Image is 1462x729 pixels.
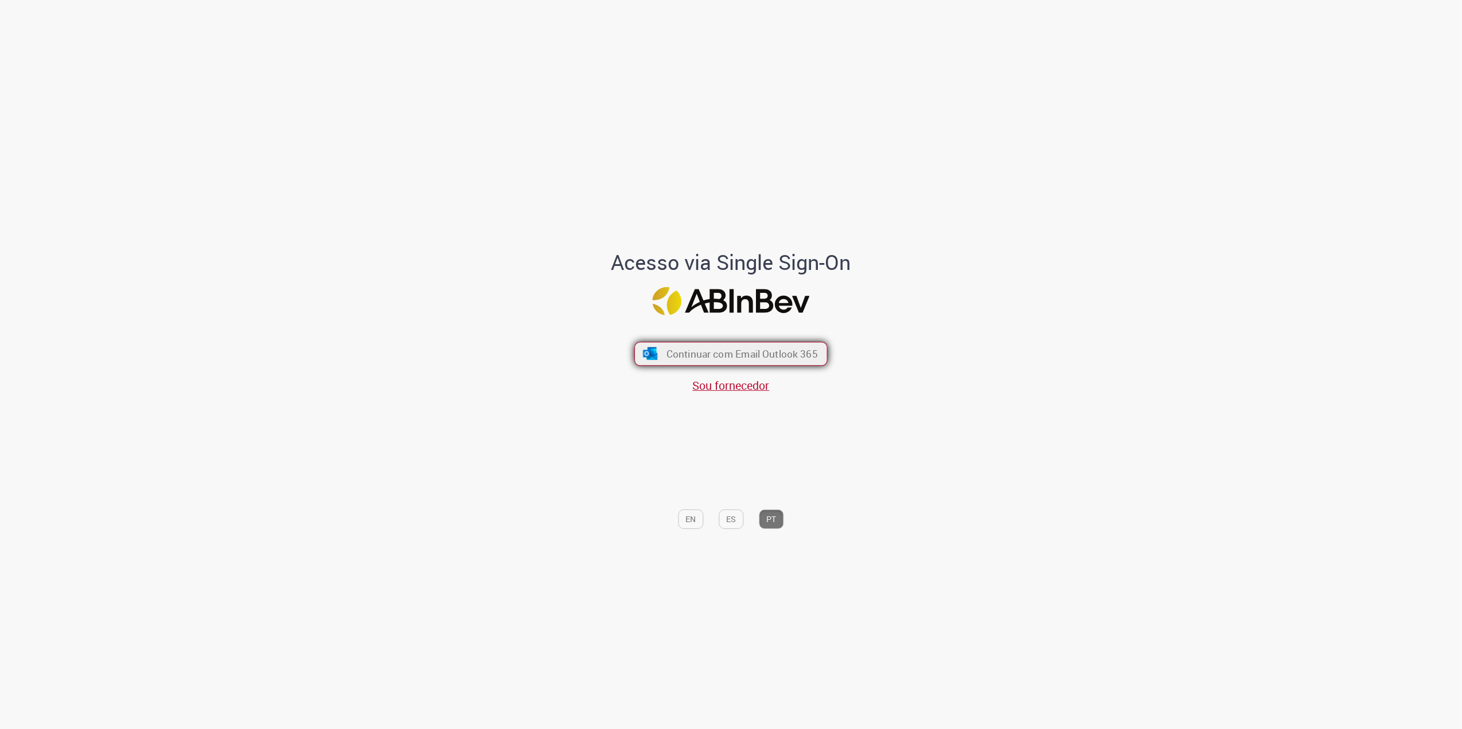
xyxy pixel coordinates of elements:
[666,347,818,360] span: Continuar com Email Outlook 365
[759,509,784,529] button: PT
[634,342,828,366] button: ícone Azure/Microsoft 360 Continuar com Email Outlook 365
[679,509,704,529] button: EN
[572,251,890,274] h1: Acesso via Single Sign-On
[693,378,770,393] a: Sou fornecedor
[653,287,810,315] img: Logo ABInBev
[719,509,744,529] button: ES
[642,347,658,360] img: ícone Azure/Microsoft 360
